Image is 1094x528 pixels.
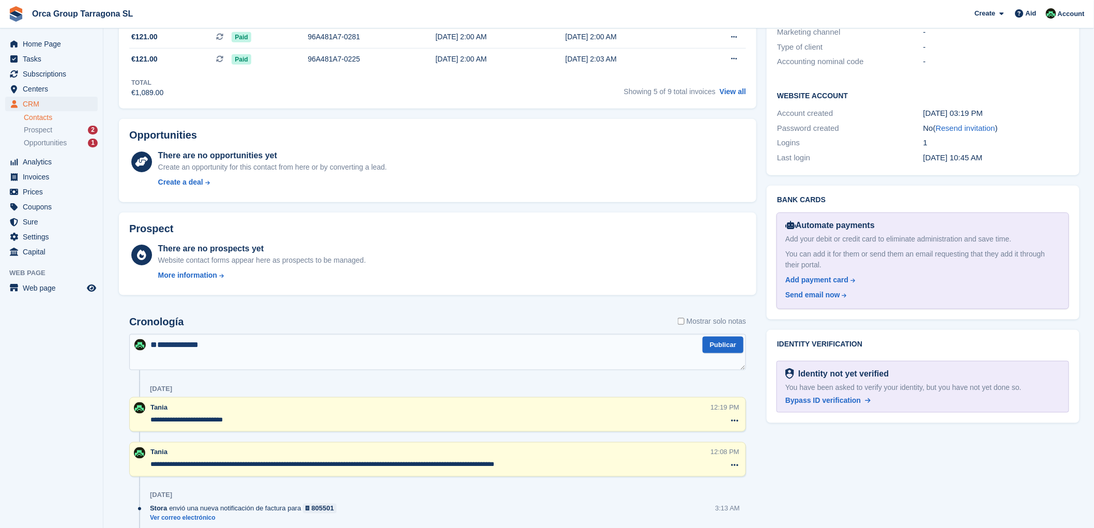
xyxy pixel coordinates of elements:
[134,447,145,459] img: Tania
[150,491,172,500] div: [DATE]
[23,40,61,48] font: Home Page
[777,57,864,66] font: Accounting nominal code
[150,514,342,523] a: Ver correo electrónico
[24,138,98,148] a: Opportunities 1
[23,70,66,78] font: Subscriptions
[32,9,133,18] font: Orca Group Tarragona SL
[8,6,24,22] img: stora-icon-8386f47178a22dfd0bd8f6a31ec36ba5ce8667c1dd55bd0f319d3a0aa187defe.svg
[5,185,98,199] a: menu
[785,395,871,406] a: Bypass ID verification
[923,153,983,162] time: 2025-07-22 08:45:12 UTC
[85,282,98,294] a: Store Preview
[131,88,163,97] font: €1,089.00
[158,270,366,281] a: More information
[785,235,1011,243] font: Add your debit or credit card to eliminate administration and save time.
[24,113,98,123] a: Contacts
[150,504,167,514] span: Stora
[785,250,1045,269] font: You can add it for them or send them an email requesting that they add it through their portal.
[975,9,995,17] font: Create
[678,316,685,327] input: Mostrar solo notas
[720,87,746,96] a: View all
[23,55,41,63] font: Tasks
[158,244,264,253] font: There are no prospects yet
[24,126,52,134] font: Prospect
[235,56,248,63] font: Paid
[131,55,158,63] font: €121.00
[624,87,716,96] font: Showing 5 of 9 total invoices
[785,383,1022,391] font: You have been asked to verify your identity, but you have not yet done so.
[5,230,98,244] a: menu
[933,124,936,132] font: (
[923,109,983,117] font: [DATE] 03:19 PM
[5,200,98,214] a: menu
[134,339,146,351] img: Tania
[308,55,360,63] font: 96A481A7-0225
[134,402,145,414] img: Tania
[91,126,95,133] font: 2
[566,33,617,41] font: [DATE] 2:00 AM
[777,109,833,117] font: Account created
[158,256,366,264] font: Website contact forms appear here as prospects to be managed.
[23,100,39,108] font: CRM
[785,276,848,284] font: Add payment card
[5,37,98,51] a: menu
[777,153,810,162] font: Last login
[715,504,740,514] div: 3:13 AM
[703,337,743,354] button: Publicar
[24,113,52,122] font: Contacts
[150,448,168,456] span: Tania
[5,245,98,259] a: menu
[158,178,203,186] font: Create a deal
[936,124,995,132] a: Resend invitation
[777,124,839,132] font: Password created
[23,203,52,211] font: Coupons
[150,403,168,411] span: Tania
[711,402,740,412] div: 12:19 PM
[435,55,487,63] font: [DATE] 2:00 AM
[150,385,172,393] div: [DATE]
[785,396,861,404] font: Bypass ID verification
[785,368,794,380] img: Ready for identity verification
[923,138,928,147] font: 1
[711,447,740,457] div: 12:08 PM
[23,173,49,181] font: Invoices
[235,34,248,41] font: Paid
[158,163,387,171] font: Create an opportunity for this contact from here or by converting a lead.
[129,129,197,141] font: Opportunities
[131,33,158,41] font: €121.00
[23,233,49,241] font: Settings
[23,85,48,93] font: Centers
[23,218,38,226] font: Sure
[91,139,95,146] font: 1
[5,67,98,81] a: menu
[785,275,1056,285] a: Add payment card
[678,316,746,327] label: Mostrar solo notas
[129,223,174,234] font: Prospect
[923,42,926,51] font: -
[566,55,617,63] font: [DATE] 2:03 AM
[5,97,98,111] a: menu
[923,124,933,132] font: No
[23,188,43,196] font: Prices
[24,139,67,147] font: Opportunities
[777,42,823,51] font: Type of client
[5,215,98,229] a: menu
[796,221,875,230] font: Automate payments
[777,195,826,204] font: Bank cards
[158,177,387,188] a: Create a deal
[5,82,98,96] a: menu
[23,284,56,292] font: Web page
[23,248,45,256] font: Capital
[435,33,487,41] font: [DATE] 2:00 AM
[312,504,334,514] div: 805501
[131,79,151,86] font: Total
[1046,8,1056,19] img: Tania
[24,125,98,135] a: Prospect 2
[798,369,889,378] font: Identity not yet verified
[5,170,98,184] a: menu
[303,504,337,514] a: 805501
[158,271,217,279] font: More information
[995,124,998,132] font: )
[129,316,184,328] h2: Cronología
